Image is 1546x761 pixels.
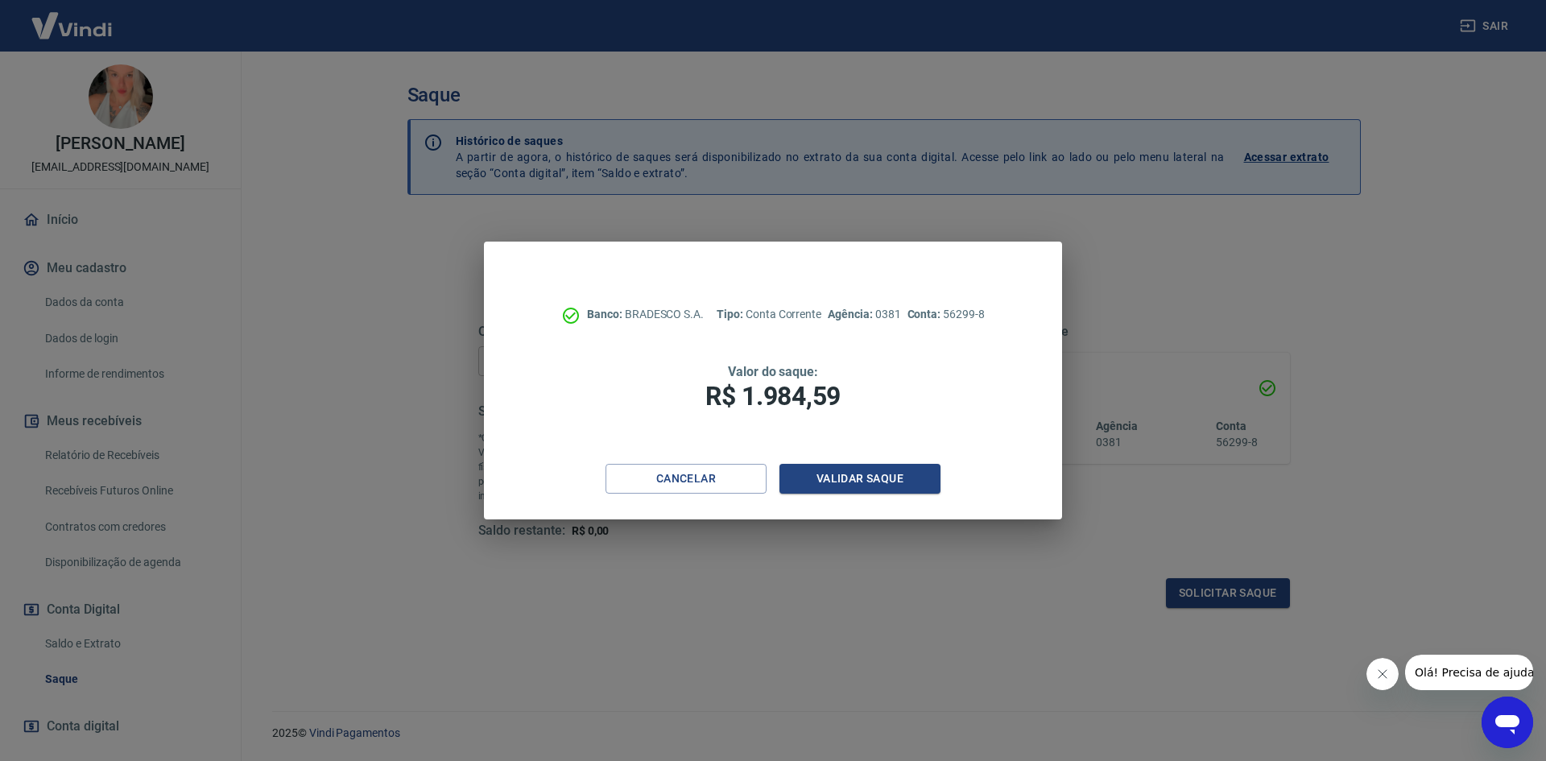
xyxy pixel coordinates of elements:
[606,464,767,494] button: Cancelar
[728,364,818,379] span: Valor do saque:
[907,306,985,323] p: 56299-8
[717,308,746,321] span: Tipo:
[1482,697,1533,748] iframe: Botão para abrir a janela de mensagens
[10,11,135,24] span: Olá! Precisa de ajuda?
[1366,658,1399,690] iframe: Fechar mensagem
[705,381,841,412] span: R$ 1.984,59
[1405,655,1533,690] iframe: Mensagem da empresa
[828,306,900,323] p: 0381
[907,308,944,321] span: Conta:
[779,464,940,494] button: Validar saque
[587,308,625,321] span: Banco:
[717,306,821,323] p: Conta Corrente
[587,306,704,323] p: BRADESCO S.A.
[828,308,875,321] span: Agência:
